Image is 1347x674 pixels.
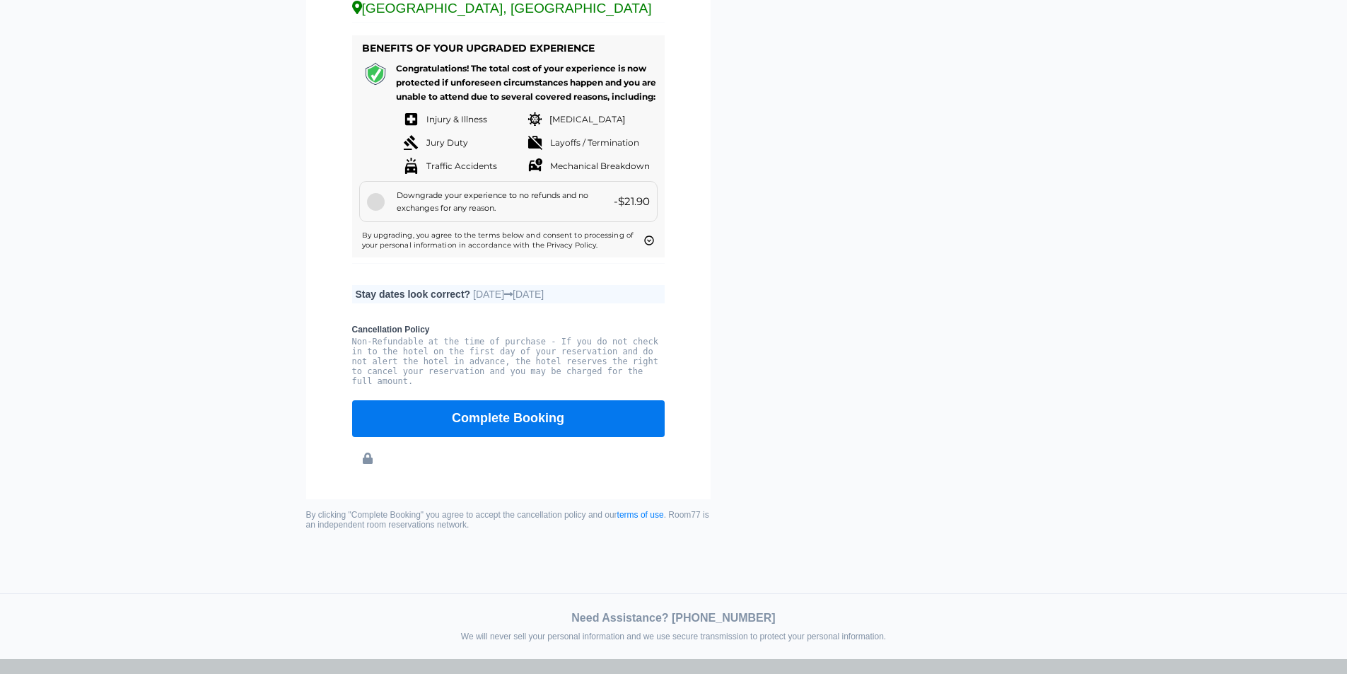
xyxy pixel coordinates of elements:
[352,1,665,16] div: [GEOGRAPHIC_DATA], [GEOGRAPHIC_DATA]
[473,289,544,300] span: [DATE] [DATE]
[292,612,1056,624] div: Need Assistance? [PHONE_NUMBER]
[352,325,665,335] b: Cancellation Policy
[356,289,471,300] b: Stay dates look correct?
[617,510,664,520] a: terms of use
[352,400,665,437] button: Complete Booking
[306,510,711,530] small: By clicking "Complete Booking" you agree to accept the cancellation policy and our . Room77 is an...
[292,632,1056,641] div: We will never sell your personal information and we use secure transmission to protect your perso...
[352,337,665,386] pre: Non-Refundable at the time of purchase - If you do not check in to the hotel on the first day of ...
